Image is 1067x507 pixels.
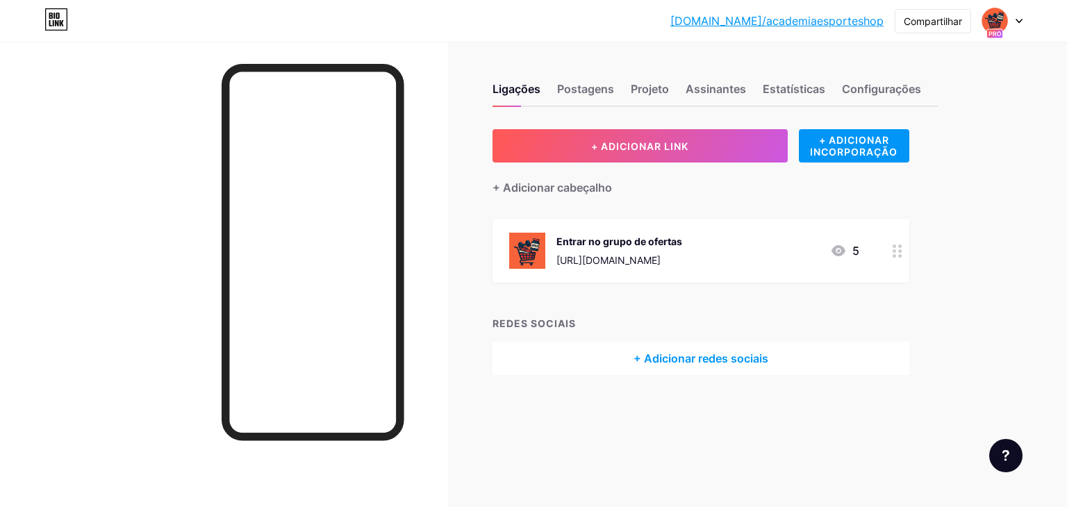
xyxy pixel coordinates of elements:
button: + ADICIONAR LINK [493,129,788,163]
img: Entrar no grupo de ofertas [509,233,545,269]
font: 5 [852,244,859,258]
font: Compartilhar [904,15,962,27]
img: academiaesporteshop [982,8,1008,34]
font: Projeto [631,82,669,96]
font: Ligações [493,82,540,96]
font: + ADICIONAR LINK [591,140,688,152]
font: [URL][DOMAIN_NAME] [556,254,661,266]
font: + Adicionar cabeçalho [493,181,612,194]
font: REDES SOCIAIS [493,317,576,329]
font: Postagens [557,82,614,96]
font: + ADICIONAR INCORPORAÇÃO [810,134,898,158]
font: Configurações [842,82,921,96]
font: Assinantes [686,82,746,96]
font: [DOMAIN_NAME]/academiaesporteshop [670,14,884,28]
font: + Adicionar redes sociais [634,351,768,365]
font: Estatísticas [763,82,825,96]
a: [DOMAIN_NAME]/academiaesporteshop [670,13,884,29]
font: Entrar no grupo de ofertas [556,235,682,247]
